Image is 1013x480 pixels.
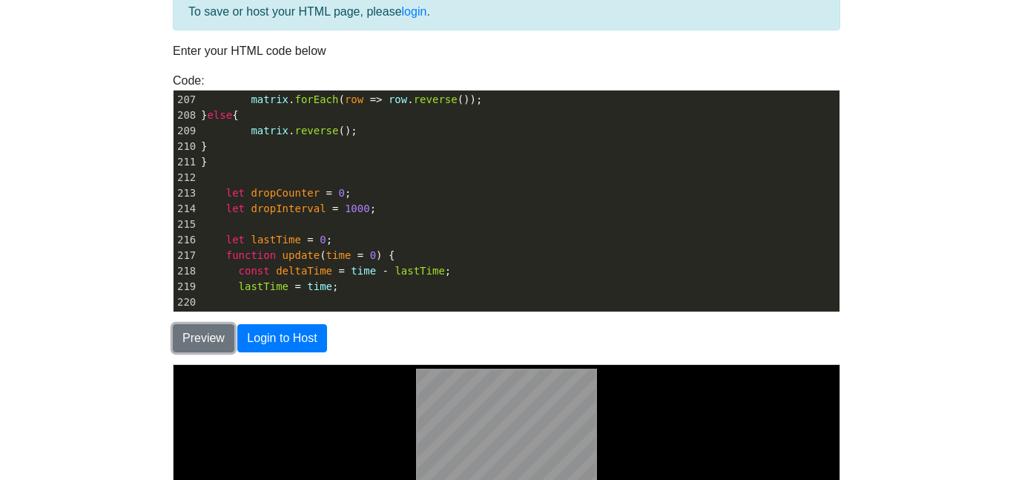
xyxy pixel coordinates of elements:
[389,93,407,105] span: row
[294,280,300,292] span: =
[251,203,326,214] span: dropInterval
[226,234,245,246] span: let
[201,280,339,292] span: ;
[338,187,344,199] span: 0
[174,232,198,248] div: 216
[294,125,338,137] span: reverse
[251,187,320,199] span: dropCounter
[251,234,300,246] span: lastTime
[201,203,376,214] span: ;
[174,92,198,108] div: 207
[370,249,376,261] span: 0
[294,93,338,105] span: forEach
[174,248,198,263] div: 217
[226,203,245,214] span: let
[201,265,451,277] span: ;
[320,234,326,246] span: 0
[226,187,245,199] span: let
[162,72,851,312] div: Code:
[345,93,363,105] span: row
[326,187,332,199] span: =
[201,125,357,137] span: . ();
[174,108,198,123] div: 208
[174,295,198,310] div: 220
[174,263,198,279] div: 218
[345,203,370,214] span: 1000
[174,170,198,185] div: 212
[173,42,840,60] p: Enter your HTML code below
[174,123,198,139] div: 209
[402,5,427,18] a: login
[239,280,288,292] span: lastTime
[174,139,198,154] div: 210
[351,265,376,277] span: time
[307,234,313,246] span: =
[226,249,276,261] span: function
[338,265,344,277] span: =
[251,125,288,137] span: matrix
[201,187,351,199] span: ;
[307,280,332,292] span: time
[174,201,198,217] div: 214
[276,265,332,277] span: deltaTime
[174,185,198,201] div: 213
[383,265,389,277] span: -
[201,109,239,121] span: } {
[201,140,208,152] span: }
[174,279,198,295] div: 219
[173,324,234,352] button: Preview
[201,234,332,246] span: ;
[237,324,326,352] button: Login to Host
[283,249,320,261] span: update
[174,217,198,232] div: 215
[207,109,232,121] span: else
[201,249,395,261] span: ( ) {
[201,156,208,168] span: }
[239,265,270,277] span: const
[174,154,198,170] div: 211
[326,249,352,261] span: time
[370,93,383,105] span: =>
[332,203,338,214] span: =
[357,249,363,261] span: =
[174,310,198,326] div: 221
[251,93,288,105] span: matrix
[201,93,483,105] span: . ( . ());
[395,265,444,277] span: lastTime
[414,93,458,105] span: reverse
